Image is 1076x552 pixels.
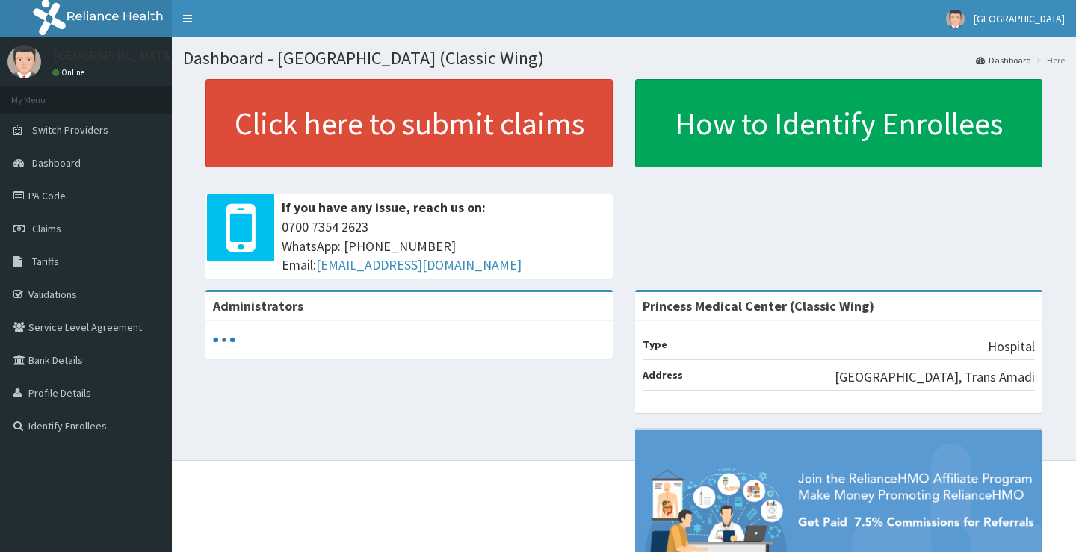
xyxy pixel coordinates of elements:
b: Administrators [213,297,303,314]
a: Dashboard [976,54,1031,66]
span: Dashboard [32,156,81,170]
p: [GEOGRAPHIC_DATA] [52,49,176,62]
img: User Image [7,45,41,78]
a: Online [52,67,88,78]
img: User Image [946,10,965,28]
a: How to Identify Enrollees [635,79,1042,167]
span: Claims [32,222,61,235]
span: Switch Providers [32,123,108,137]
b: If you have any issue, reach us on: [282,199,486,216]
h1: Dashboard - [GEOGRAPHIC_DATA] (Classic Wing) [183,49,1065,68]
span: [GEOGRAPHIC_DATA] [974,12,1065,25]
svg: audio-loading [213,329,235,351]
b: Type [643,338,667,351]
b: Address [643,368,683,382]
li: Here [1033,54,1065,66]
a: Click here to submit claims [205,79,613,167]
span: Tariffs [32,255,59,268]
a: [EMAIL_ADDRESS][DOMAIN_NAME] [316,256,522,273]
p: [GEOGRAPHIC_DATA], Trans Amadi [835,368,1035,387]
span: 0700 7354 2623 WhatsApp: [PHONE_NUMBER] Email: [282,217,605,275]
strong: Princess Medical Center (Classic Wing) [643,297,874,314]
p: Hospital [988,337,1035,356]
